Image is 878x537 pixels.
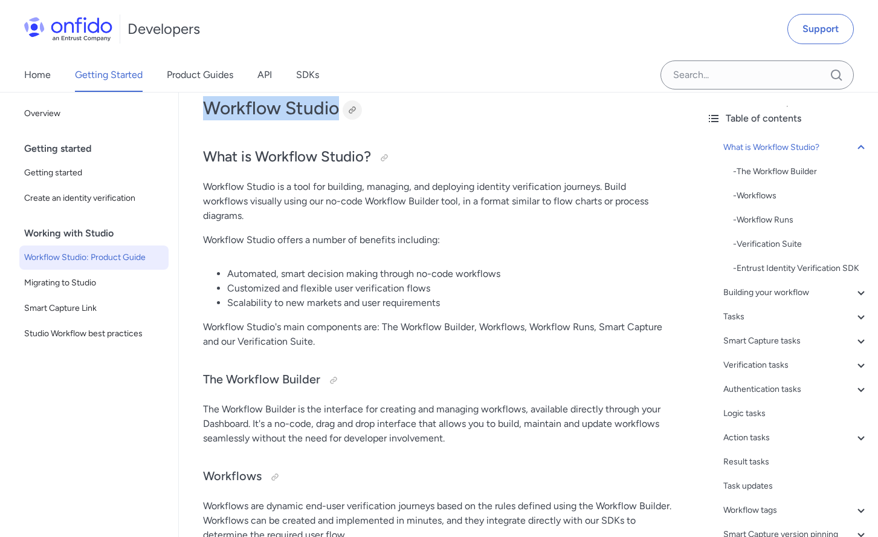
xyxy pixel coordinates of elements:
[723,503,868,518] a: Workflow tags
[723,431,868,445] a: Action tasks
[24,137,173,161] div: Getting started
[706,111,868,126] div: Table of contents
[19,296,169,321] a: Smart Capture Link
[227,296,673,310] li: Scalability to new markets and user requirements
[24,191,164,206] span: Create an identity verification
[723,406,868,421] a: Logic tasks
[723,358,868,373] a: Verification tasks
[733,237,868,252] div: - Verification Suite
[733,164,868,179] div: - The Workflow Builder
[203,96,673,120] h1: Workflow Studio
[733,213,868,227] a: -Workflow Runs
[24,221,173,246] div: Working with Studio
[723,382,868,397] a: Authentication tasks
[24,327,164,341] span: Studio Workflow best practices
[733,261,868,276] a: -Entrust Identity Verification SDK
[24,17,112,41] img: Onfido Logo
[723,285,868,300] a: Building your workflow
[787,14,854,44] a: Support
[19,322,169,346] a: Studio Workflow best practices
[733,213,868,227] div: - Workflow Runs
[723,310,868,324] a: Tasks
[733,237,868,252] a: -Verification Suite
[19,186,169,210] a: Create an identity verification
[19,102,169,126] a: Overview
[203,320,673,349] p: Workflow Studio's main components are: The Workflow Builder, Workflows, Workflow Runs, Smart Capt...
[723,140,868,155] a: What is Workflow Studio?
[203,467,673,487] h3: Workflows
[24,276,164,290] span: Migrating to Studio
[296,58,319,92] a: SDKs
[660,60,854,89] input: Onfido search input field
[203,147,673,168] h2: What is Workflow Studio?
[203,180,673,223] p: Workflow Studio is a tool for building, managing, and deploying identity verification journeys. B...
[24,166,164,180] span: Getting started
[733,164,868,179] a: -The Workflow Builder
[19,271,169,295] a: Migrating to Studio
[167,58,233,92] a: Product Guides
[733,261,868,276] div: - Entrust Identity Verification SDK
[24,106,164,121] span: Overview
[19,246,169,270] a: Workflow Studio: Product Guide
[733,189,868,203] a: -Workflows
[733,189,868,203] div: - Workflows
[24,250,164,265] span: Workflow Studio: Product Guide
[257,58,272,92] a: API
[227,267,673,281] li: Automated, smart decision making through no-code workflows
[24,301,164,316] span: Smart Capture Link
[723,455,868,469] a: Result tasks
[75,58,143,92] a: Getting Started
[203,233,673,247] p: Workflow Studio offers a number of benefits including:
[128,19,200,39] h1: Developers
[19,161,169,185] a: Getting started
[24,58,51,92] a: Home
[723,479,868,493] a: Task updates
[227,281,673,296] li: Customized and flexible user verification flows
[203,402,673,446] p: The Workflow Builder is the interface for creating and managing workflows, available directly thr...
[723,334,868,348] a: Smart Capture tasks
[203,371,673,390] h3: The Workflow Builder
